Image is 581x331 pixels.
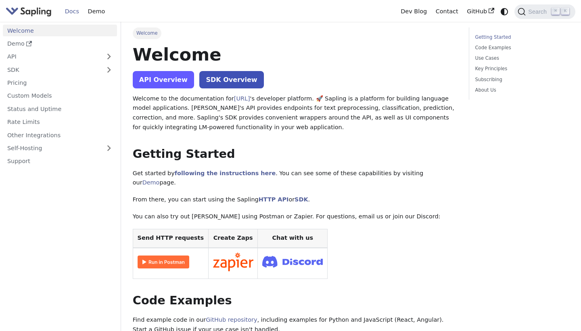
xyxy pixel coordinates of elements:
a: Custom Models [3,90,117,102]
a: Welcome [3,25,117,36]
p: From there, you can start using the Sapling or . [133,195,458,205]
a: Docs [61,5,84,18]
h2: Code Examples [133,293,458,308]
a: Sapling.ai [6,6,54,17]
button: Search (Command+K) [514,4,575,19]
a: Rate Limits [3,116,117,128]
a: following the instructions here [175,170,276,176]
kbd: K [561,8,569,15]
a: About Us [475,86,566,94]
a: API Overview [133,71,194,88]
a: Code Examples [475,44,566,52]
a: API [3,51,101,63]
a: Demo [3,38,117,50]
a: GitHub repository [206,316,257,323]
img: Join Discord [262,253,323,270]
button: Expand sidebar category 'SDK' [101,64,117,75]
a: Dev Blog [396,5,431,18]
span: Search [526,8,552,15]
button: Switch between dark and light mode (currently system mode) [499,6,510,17]
a: HTTP API [259,196,289,203]
a: Other Integrations [3,129,117,141]
a: Getting Started [475,34,566,41]
img: Run in Postman [138,256,189,268]
p: Welcome to the documentation for 's developer platform. 🚀 Sapling is a platform for building lang... [133,94,458,132]
a: Use Cases [475,54,566,62]
kbd: ⌘ [552,8,560,15]
span: Welcome [133,27,161,39]
a: Demo [84,5,109,18]
a: Demo [142,179,160,186]
a: GitHub [462,5,498,18]
a: SDK [3,64,101,75]
a: Pricing [3,77,117,89]
a: Support [3,155,117,167]
h2: Getting Started [133,147,458,161]
a: Key Principles [475,65,566,73]
a: SDK [295,196,308,203]
h1: Welcome [133,44,458,65]
a: Self-Hosting [3,142,117,154]
th: Send HTTP requests [133,229,208,248]
img: Sapling.ai [6,6,52,17]
nav: Breadcrumbs [133,27,458,39]
a: [URL] [234,95,250,102]
th: Create Zaps [208,229,258,248]
a: Contact [431,5,463,18]
a: Subscribing [475,76,566,84]
button: Expand sidebar category 'API' [101,51,117,63]
img: Connect in Zapier [213,253,253,271]
a: SDK Overview [199,71,263,88]
p: Get started by . You can see some of these capabilities by visiting our page. [133,169,458,188]
p: You can also try out [PERSON_NAME] using Postman or Zapier. For questions, email us or join our D... [133,212,458,222]
a: Status and Uptime [3,103,117,115]
th: Chat with us [258,229,328,248]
